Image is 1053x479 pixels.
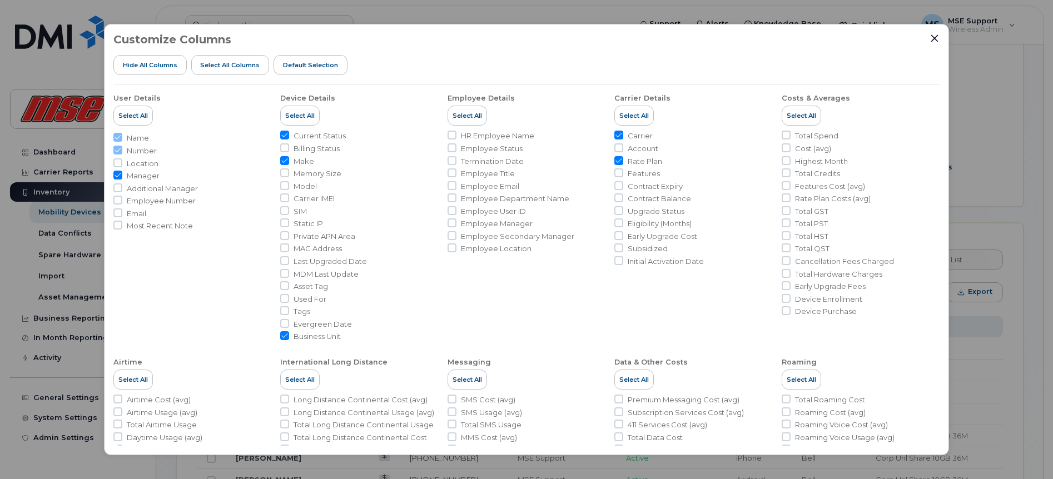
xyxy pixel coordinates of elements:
span: Initial Activation Date [628,256,704,267]
button: Default Selection [274,55,347,75]
div: Device Details [280,93,335,103]
span: Total Hardware Charges [795,269,882,280]
span: Current Status [294,131,346,141]
button: Select All [280,370,320,390]
span: Memory Size [294,168,341,179]
button: Select All [614,370,654,390]
button: Select All [448,370,487,390]
div: Airtime [113,357,142,367]
span: Carrier IMEI [294,193,335,204]
div: Data & Other Costs [614,357,688,367]
span: Select All [619,111,649,120]
span: Select All [787,111,816,120]
button: Select All [113,106,153,126]
span: Manager [127,171,160,181]
span: Select All [453,375,482,384]
span: Evenings & Weekends Usage (avg) [127,445,251,455]
span: Select All [118,111,148,120]
span: Rate Plan Costs (avg) [795,193,871,204]
span: Employee Manager [461,218,533,229]
button: Hide All Columns [113,55,187,75]
span: Total PST [795,218,828,229]
span: Select All [619,375,649,384]
span: Features Cost (avg) [795,181,865,192]
button: Select All [782,370,821,390]
span: Features [628,168,660,179]
span: Evergreen Date [294,319,352,330]
span: Private APN Area [294,231,355,242]
span: MAC Address [294,243,342,254]
span: Select all Columns [200,61,260,69]
span: Airtime Usage (avg) [127,407,197,418]
span: Used For [294,294,326,305]
span: SMS Cost (avg) [461,395,515,405]
span: MMS Cost (avg) [461,432,517,443]
span: Make [294,156,314,167]
span: Employee User ID [461,206,526,217]
span: Total Long Distance Continental Usage [294,420,434,430]
div: Employee Details [448,93,515,103]
span: Roaming Text Cost (avg) [795,445,882,455]
span: MDM Last Update [294,269,359,280]
span: Device Purchase [795,306,857,317]
span: Carrier [628,131,653,141]
span: Number [127,146,157,156]
span: Termination Date [461,156,524,167]
div: Messaging [448,357,491,367]
span: Last Upgraded Date [294,256,367,267]
span: Default Selection [283,61,338,69]
span: SMS Usage (avg) [461,407,522,418]
span: Select All [118,375,148,384]
h3: Customize Columns [113,33,231,46]
span: Name [127,133,149,143]
span: Total Roaming Cost [795,395,865,405]
span: Data Cost (avg) [628,445,683,455]
span: Billing Status [294,143,340,154]
button: Select All [280,106,320,126]
button: Select all Columns [191,55,270,75]
span: Select All [285,375,315,384]
span: Early Upgrade Fees [795,281,866,292]
span: Eligibility (Months) [628,218,692,229]
span: Daytime Usage (avg) [127,432,202,443]
span: Contract Balance [628,193,691,204]
button: Select All [113,370,153,390]
span: Long Distance Continental Usage (avg) [294,407,434,418]
span: Rate Plan [628,156,662,167]
span: Total Credits [795,168,840,179]
span: Roaming Cost (avg) [795,407,866,418]
span: Long Distance International Cost (avg) [294,445,431,455]
span: Upgrade Status [628,206,684,217]
span: Roaming Voice Usage (avg) [795,432,895,443]
span: Total HST [795,231,828,242]
div: User Details [113,93,161,103]
span: Total SMS Usage [461,420,521,430]
span: Premium Messaging Cost (avg) [628,395,739,405]
span: Airtime Cost (avg) [127,395,191,405]
button: Close [930,33,940,43]
span: Cancellation Fees Charged [795,256,894,267]
span: Employee Title [461,168,515,179]
div: Roaming [782,357,817,367]
span: Total Airtime Usage [127,420,197,430]
span: 411 Services Cost (avg) [628,420,707,430]
span: Asset Tag [294,281,328,292]
span: Location [127,158,158,169]
span: Subsidized [628,243,668,254]
span: Employee Status [461,143,523,154]
span: Static IP [294,218,323,229]
span: Total Long Distance Continental Cost [294,432,427,443]
button: Select All [614,106,654,126]
span: Business Unit [294,331,341,342]
span: Employee Secondary Manager [461,231,574,242]
span: Roaming Voice Cost (avg) [795,420,888,430]
span: Hide All Columns [123,61,177,69]
span: Long Distance Continental Cost (avg) [294,395,428,405]
span: Most Recent Note [127,221,193,231]
div: International Long Distance [280,357,388,367]
span: Tags [294,306,310,317]
button: Select All [782,106,821,126]
span: Device Enrollment [795,294,862,305]
span: Early Upgrade Cost [628,231,697,242]
span: Account [628,143,658,154]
